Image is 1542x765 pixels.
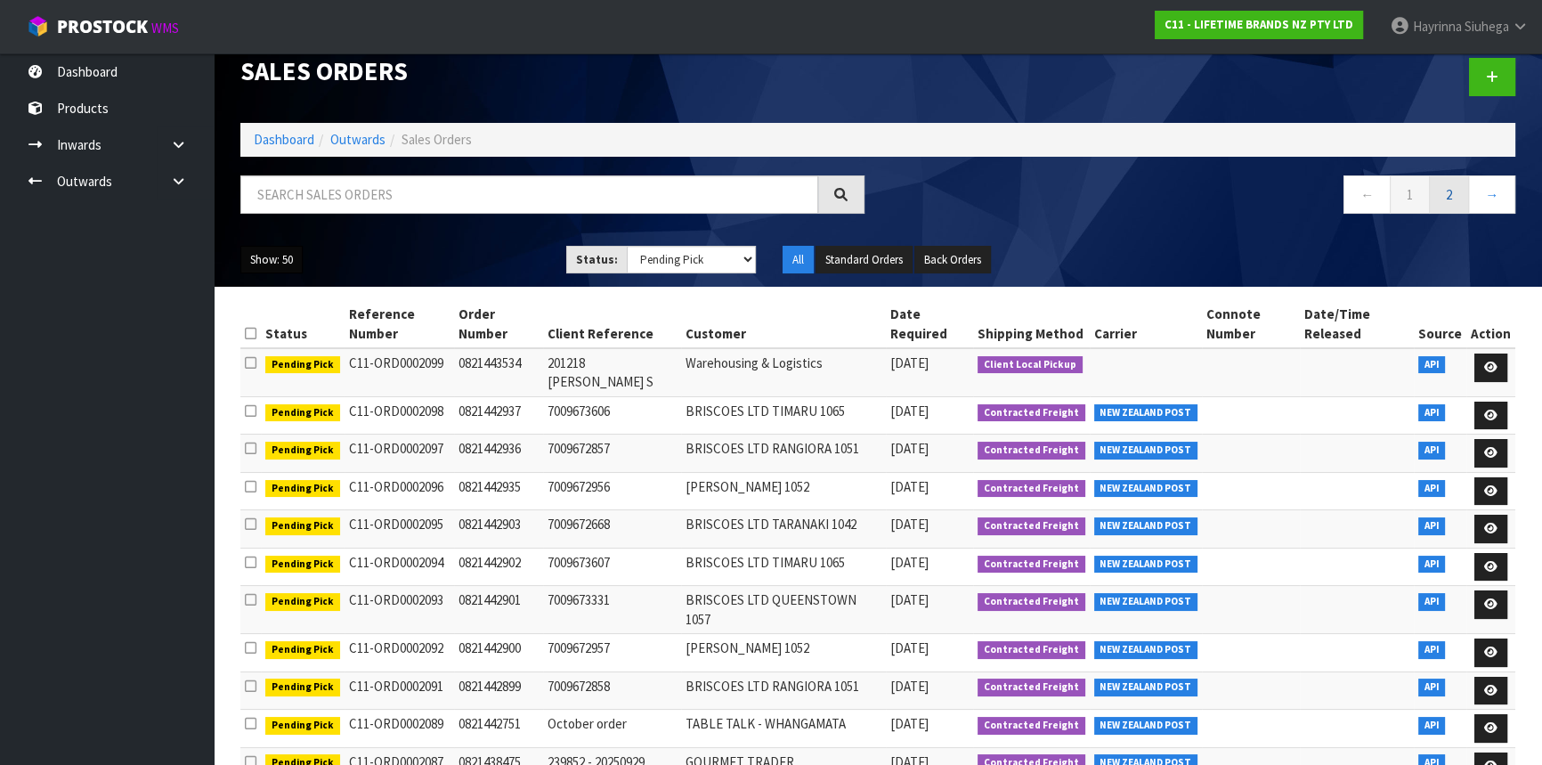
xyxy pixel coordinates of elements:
span: Contracted Freight [978,717,1085,735]
td: [PERSON_NAME] 1052 [681,472,886,510]
span: [DATE] [890,403,929,419]
span: Pending Pick [265,356,340,374]
td: BRISCOES LTD TIMARU 1065 [681,396,886,435]
span: NEW ZEALAND POST [1094,517,1198,535]
td: October order [543,710,681,748]
td: C11-ORD0002096 [345,472,455,510]
span: Contracted Freight [978,593,1085,611]
th: Date/Time Released [1300,300,1414,348]
td: 7009673331 [543,586,681,634]
span: [DATE] [890,554,929,571]
span: Contracted Freight [978,556,1085,574]
span: NEW ZEALAND POST [1094,442,1198,460]
td: 0821442751 [454,710,542,748]
span: API [1418,517,1446,535]
span: NEW ZEALAND POST [1094,679,1198,696]
span: API [1418,356,1446,374]
nav: Page navigation [891,175,1515,219]
span: Pending Pick [265,717,340,735]
strong: C11 - LIFETIME BRANDS NZ PTY LTD [1165,17,1353,32]
span: Pending Pick [265,593,340,611]
td: 0821442901 [454,586,542,634]
span: API [1418,641,1446,659]
span: [DATE] [890,354,929,371]
span: API [1418,480,1446,498]
td: Warehousing & Logistics [681,348,886,396]
span: NEW ZEALAND POST [1094,480,1198,498]
span: API [1418,717,1446,735]
td: 0821442903 [454,510,542,549]
a: Outwards [330,131,385,148]
span: NEW ZEALAND POST [1094,556,1198,574]
td: 0821442936 [454,435,542,473]
button: Standard Orders [816,246,913,274]
td: BRISCOES LTD RANGIORA 1051 [681,435,886,473]
h1: Sales Orders [240,58,864,85]
span: Client Local Pickup [978,356,1083,374]
span: [DATE] [890,639,929,656]
td: TABLE TALK - WHANGAMATA [681,710,886,748]
small: WMS [151,20,179,37]
input: Search sales orders [240,175,818,214]
span: Pending Pick [265,556,340,574]
td: 201218 [PERSON_NAME] S [543,348,681,396]
a: 1 [1390,175,1430,214]
td: 7009672858 [543,671,681,710]
td: 0821443534 [454,348,542,396]
th: Order Number [454,300,542,348]
span: Contracted Freight [978,517,1085,535]
span: Contracted Freight [978,480,1085,498]
span: NEW ZEALAND POST [1094,641,1198,659]
td: 7009673606 [543,396,681,435]
a: 2 [1429,175,1469,214]
td: C11-ORD0002091 [345,671,455,710]
th: Client Reference [543,300,681,348]
td: BRISCOES LTD RANGIORA 1051 [681,671,886,710]
span: NEW ZEALAND POST [1094,717,1198,735]
span: [DATE] [890,478,929,495]
a: ← [1343,175,1391,214]
span: ProStock [57,15,148,38]
td: 0821442935 [454,472,542,510]
th: Status [261,300,345,348]
td: C11-ORD0002098 [345,396,455,435]
span: API [1418,679,1446,696]
span: Pending Pick [265,480,340,498]
span: Sales Orders [402,131,472,148]
td: 0821442937 [454,396,542,435]
span: NEW ZEALAND POST [1094,593,1198,611]
td: C11-ORD0002092 [345,634,455,672]
a: Dashboard [254,131,314,148]
td: C11-ORD0002094 [345,548,455,586]
td: C11-ORD0002099 [345,348,455,396]
td: C11-ORD0002089 [345,710,455,748]
button: Back Orders [914,246,991,274]
span: Pending Pick [265,404,340,422]
td: 0821442899 [454,671,542,710]
td: BRISCOES LTD TIMARU 1065 [681,548,886,586]
span: [DATE] [890,678,929,695]
span: Contracted Freight [978,679,1085,696]
td: 7009672957 [543,634,681,672]
span: Contracted Freight [978,404,1085,422]
span: [DATE] [890,591,929,608]
span: Hayrinna [1413,18,1462,35]
th: Reference Number [345,300,455,348]
td: 7009672956 [543,472,681,510]
span: [DATE] [890,440,929,457]
span: API [1418,442,1446,460]
th: Customer [681,300,886,348]
img: cube-alt.png [27,15,49,37]
span: Contracted Freight [978,641,1085,659]
span: NEW ZEALAND POST [1094,404,1198,422]
td: [PERSON_NAME] 1052 [681,634,886,672]
td: C11-ORD0002097 [345,435,455,473]
td: 7009673607 [543,548,681,586]
span: API [1418,593,1446,611]
td: 7009672857 [543,435,681,473]
span: API [1418,556,1446,574]
span: Pending Pick [265,679,340,696]
a: C11 - LIFETIME BRANDS NZ PTY LTD [1155,11,1363,39]
button: Show: 50 [240,246,303,274]
span: Contracted Freight [978,442,1085,460]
